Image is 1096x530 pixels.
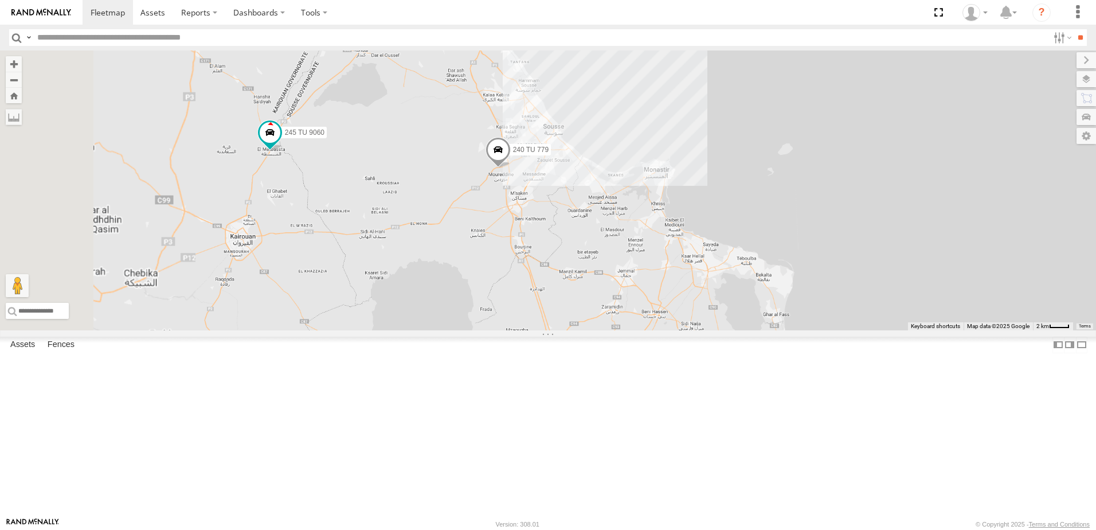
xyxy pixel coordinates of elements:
[1032,3,1051,22] i: ?
[6,274,29,297] button: Drag Pegman onto the map to open Street View
[11,9,71,17] img: rand-logo.svg
[24,29,33,46] label: Search Query
[1064,337,1075,353] label: Dock Summary Table to the Right
[911,322,960,330] button: Keyboard shortcuts
[1049,29,1074,46] label: Search Filter Options
[1033,322,1073,330] button: Map Scale: 2 km per 32 pixels
[6,88,22,103] button: Zoom Home
[1077,128,1096,144] label: Map Settings
[6,72,22,88] button: Zoom out
[958,4,992,21] div: Nejah Benkhalifa
[496,521,539,528] div: Version: 308.01
[1079,324,1091,329] a: Terms (opens in new tab)
[976,521,1090,528] div: © Copyright 2025 -
[5,337,41,353] label: Assets
[1029,521,1090,528] a: Terms and Conditions
[285,128,324,137] span: 245 TU 9060
[967,323,1030,329] span: Map data ©2025 Google
[1052,337,1064,353] label: Dock Summary Table to the Left
[513,146,549,154] span: 240 TU 779
[6,519,59,530] a: Visit our Website
[1036,323,1049,329] span: 2 km
[6,56,22,72] button: Zoom in
[1076,337,1087,353] label: Hide Summary Table
[42,337,80,353] label: Fences
[6,109,22,125] label: Measure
